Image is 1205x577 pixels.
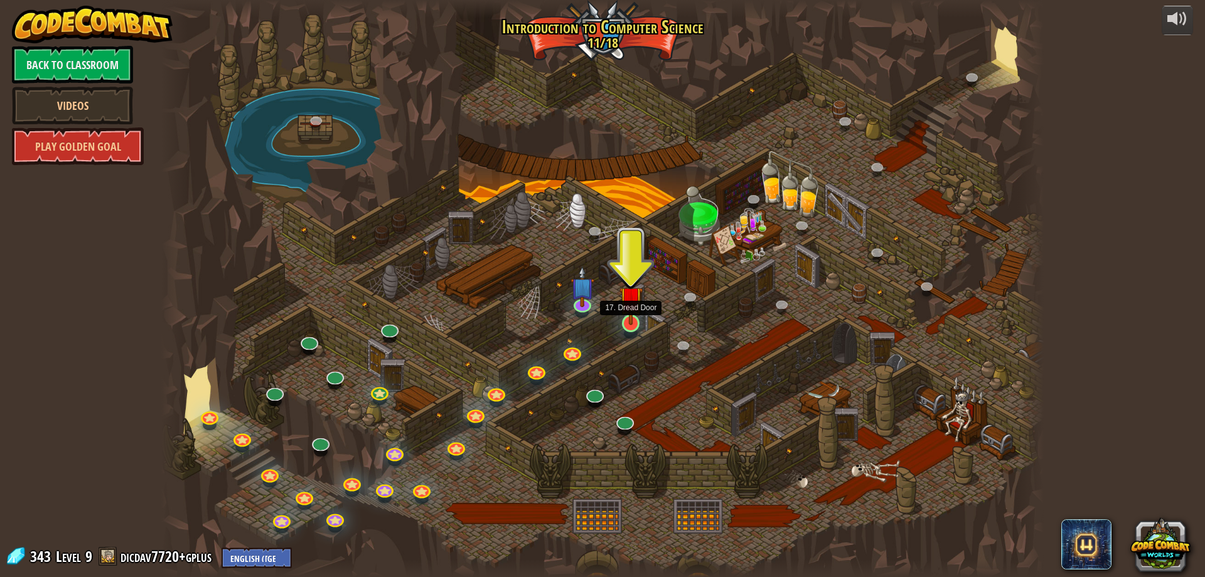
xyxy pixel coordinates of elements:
[12,46,133,84] a: Back to Classroom
[56,546,81,567] span: Level
[85,546,92,566] span: 9
[570,267,594,308] img: level-banner-unstarted-subscriber.png
[30,546,55,566] span: 343
[1162,6,1193,35] button: Adjust volume
[619,271,643,325] img: level-banner-unstarted.png
[120,546,215,566] a: dicdav7720+gplus
[12,6,173,43] img: CodeCombat - Learn how to code by playing a game
[12,127,144,165] a: Play Golden Goal
[12,87,133,124] a: Videos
